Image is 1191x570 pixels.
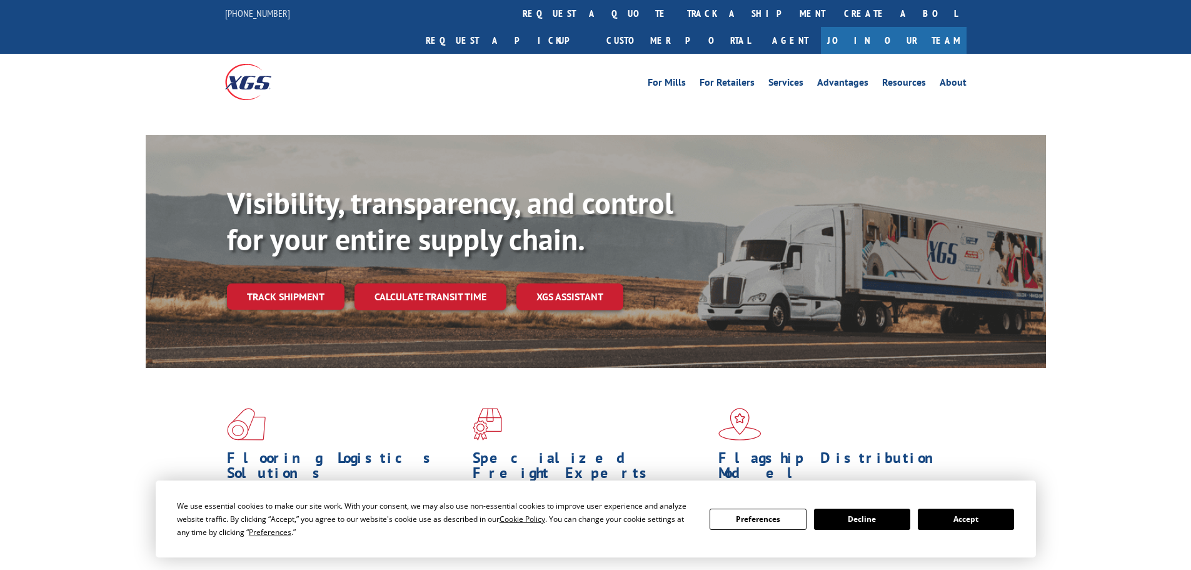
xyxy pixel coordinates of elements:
[821,27,967,54] a: Join Our Team
[700,78,755,91] a: For Retailers
[249,527,291,537] span: Preferences
[718,408,761,440] img: xgs-icon-flagship-distribution-model-red
[473,408,502,440] img: xgs-icon-focused-on-flooring-red
[227,283,344,310] a: Track shipment
[473,450,709,487] h1: Specialized Freight Experts
[882,78,926,91] a: Resources
[768,78,803,91] a: Services
[500,514,545,524] span: Cookie Policy
[516,283,623,310] a: XGS ASSISTANT
[156,481,1036,557] div: Cookie Consent Prompt
[760,27,821,54] a: Agent
[177,499,695,539] div: We use essential cookies to make our site work. With your consent, we may also use non-essential ...
[227,183,673,258] b: Visibility, transparency, and control for your entire supply chain.
[227,450,463,487] h1: Flooring Logistics Solutions
[225,7,290,19] a: [PHONE_NUMBER]
[710,509,806,530] button: Preferences
[416,27,597,54] a: Request a pickup
[354,283,506,310] a: Calculate transit time
[940,78,967,91] a: About
[814,509,910,530] button: Decline
[648,78,686,91] a: For Mills
[918,509,1014,530] button: Accept
[718,450,955,487] h1: Flagship Distribution Model
[817,78,868,91] a: Advantages
[227,408,266,440] img: xgs-icon-total-supply-chain-intelligence-red
[597,27,760,54] a: Customer Portal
